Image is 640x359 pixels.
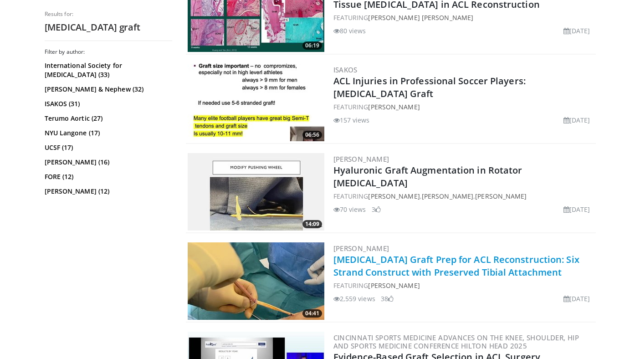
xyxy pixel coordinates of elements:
li: 38 [381,294,394,303]
a: [PERSON_NAME] & Nephew (32) [45,85,170,94]
a: Hyaluronic Graft Augmentation in Rotator [MEDICAL_DATA] [333,164,522,189]
span: 06:56 [302,131,322,139]
a: [PERSON_NAME] [PERSON_NAME] [368,13,473,22]
h2: [MEDICAL_DATA] graft [45,21,172,33]
span: 06:19 [302,41,322,50]
span: 04:41 [302,309,322,318]
a: [PERSON_NAME] [368,281,420,290]
a: [MEDICAL_DATA] Graft Prep for ACL Reconstruction: Six Strand Construct with Preserved Tibial Atta... [333,253,579,278]
a: Cincinnati Sports Medicine Advances on the Knee, Shoulder, Hip and Sports Medicine Conference Hil... [333,333,579,350]
a: [PERSON_NAME] [368,103,420,111]
a: [PERSON_NAME] [475,192,527,200]
a: [PERSON_NAME] [422,192,473,200]
li: 2,559 views [333,294,375,303]
a: [PERSON_NAME] (16) [45,158,170,167]
span: 14:09 [302,220,322,228]
img: ccff366a-0369-4a82-adde-ed140d05fae0.300x170_q85_crop-smart_upscale.jpg [188,242,324,320]
h3: Filter by author: [45,48,172,56]
a: ISAKOS [333,65,358,74]
li: 80 views [333,26,366,36]
div: FEATURING [333,102,594,112]
a: International Society for [MEDICAL_DATA] (33) [45,61,170,79]
a: 14:09 [188,153,324,231]
a: [PERSON_NAME] [333,154,389,164]
img: 4ea01b77-b68e-4a04-941e-90b6eaf5b9bb.300x170_q85_crop-smart_upscale.jpg [188,153,324,231]
div: FEATURING [333,281,594,290]
img: 8ac5edd7-d26d-4ff5-9d44-b9da3a71b35f.300x170_q85_crop-smart_upscale.jpg [188,64,324,141]
li: 3 [372,205,381,214]
a: ACL Injuries in Professional Soccer Players: [MEDICAL_DATA] Graft [333,75,526,100]
a: UCSF (17) [45,143,170,152]
a: NYU Langone (17) [45,128,170,138]
li: [DATE] [563,26,590,36]
a: ISAKOS (31) [45,99,170,108]
li: [DATE] [563,115,590,125]
li: 70 views [333,205,366,214]
li: 157 views [333,115,370,125]
a: FORE (12) [45,172,170,181]
a: 06:56 [188,64,324,141]
p: Results for: [45,10,172,18]
div: FEATURING [333,13,594,22]
a: Terumo Aortic (27) [45,114,170,123]
a: [PERSON_NAME] [333,244,389,253]
li: [DATE] [563,205,590,214]
div: FEATURING , , [333,191,594,201]
li: [DATE] [563,294,590,303]
a: [PERSON_NAME] [368,192,420,200]
a: [PERSON_NAME] (12) [45,187,170,196]
a: 04:41 [188,242,324,320]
